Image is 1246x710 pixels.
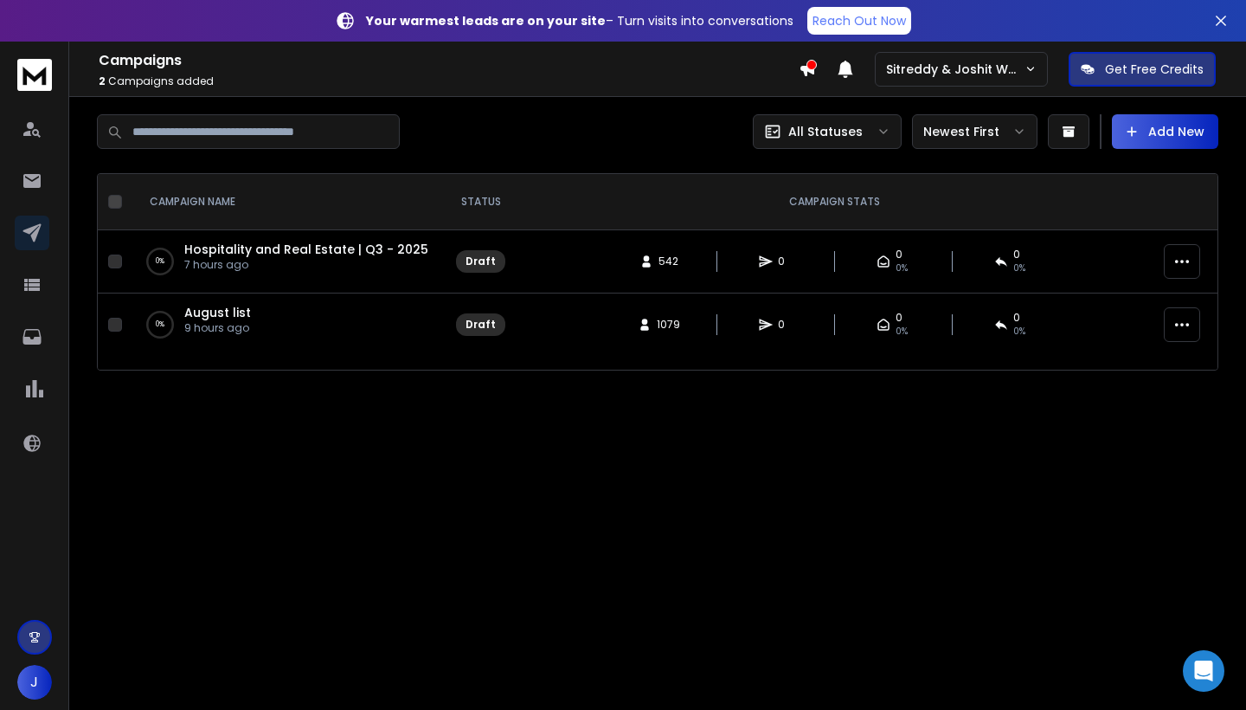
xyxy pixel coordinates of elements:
strong: Your warmest leads are on your site [366,12,606,29]
button: Get Free Credits [1069,52,1216,87]
span: 542 [658,255,678,268]
div: Draft [466,255,496,268]
span: 0% [1013,325,1025,339]
th: CAMPAIGN NAME [129,174,446,230]
button: J [17,665,52,700]
a: Hospitality and Real Estate | Q3 - 2025 [184,241,428,258]
td: 0%Hospitality and Real Estate | Q3 - 20257 hours ago [129,230,446,294]
p: – Turn visits into conversations [366,12,793,29]
p: 9 hours ago [184,321,251,335]
button: Newest First [912,114,1037,149]
p: Reach Out Now [812,12,906,29]
span: 0% [1013,261,1025,275]
p: Get Free Credits [1105,61,1204,78]
span: 0% [896,325,908,339]
span: 0 [896,248,902,261]
span: 0 [1013,248,1020,261]
p: Campaigns added [99,74,799,88]
p: Sitreddy & Joshit Workspace [886,61,1024,78]
img: logo [17,59,52,91]
th: CAMPAIGN STATS [516,174,1153,230]
div: Open Intercom Messenger [1183,650,1224,692]
span: 0 [778,318,795,332]
p: 0 % [156,253,164,270]
span: 1079 [657,318,680,332]
button: Add New [1112,114,1218,149]
p: All Statuses [788,123,863,140]
span: 2 [99,74,106,88]
p: 7 hours ago [184,258,428,272]
span: 0 [778,255,795,268]
th: STATUS [446,174,516,230]
span: 0 [1013,311,1020,325]
span: 0 [896,311,902,325]
a: August list [184,304,251,321]
div: Draft [466,318,496,332]
span: 0% [896,261,908,275]
p: 0 % [156,316,164,333]
td: 0%August list9 hours ago [129,294,446,357]
h1: Campaigns [99,50,799,71]
a: Reach Out Now [807,7,911,35]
